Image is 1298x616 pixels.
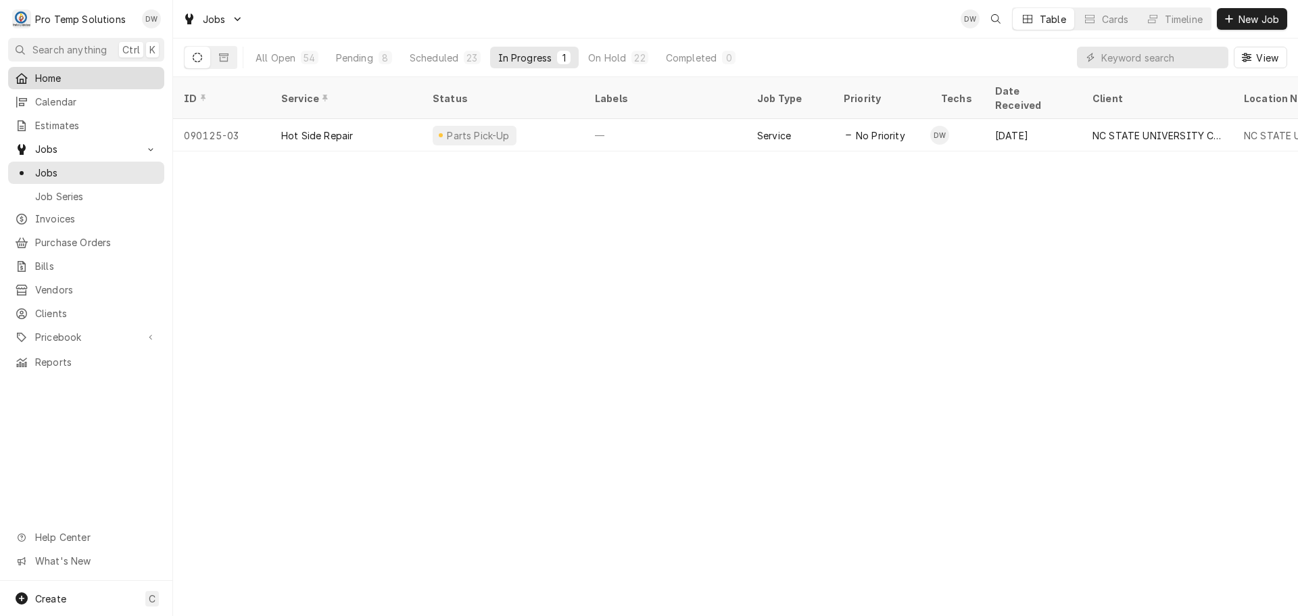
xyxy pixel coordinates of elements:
[35,306,158,321] span: Clients
[757,91,822,105] div: Job Type
[941,91,973,105] div: Techs
[8,550,164,572] a: Go to What's New
[281,128,353,143] div: Hot Side Repair
[1236,12,1282,26] span: New Job
[433,91,571,105] div: Status
[725,51,733,65] div: 0
[35,355,158,369] span: Reports
[584,119,746,151] div: —
[8,255,164,277] a: Bills
[35,259,158,273] span: Bills
[149,43,155,57] span: K
[410,51,458,65] div: Scheduled
[8,351,164,373] a: Reports
[142,9,161,28] div: Dana Williams's Avatar
[8,279,164,301] a: Vendors
[1092,128,1222,143] div: NC STATE UNIVERSITY CLUB
[35,142,137,156] span: Jobs
[961,9,980,28] div: DW
[1040,12,1066,26] div: Table
[8,326,164,348] a: Go to Pricebook
[35,118,158,133] span: Estimates
[35,554,156,568] span: What's New
[35,71,158,85] span: Home
[35,235,158,250] span: Purchase Orders
[184,91,257,105] div: ID
[35,593,66,605] span: Create
[281,91,408,105] div: Service
[12,9,31,28] div: P
[35,12,126,26] div: Pro Temp Solutions
[8,208,164,230] a: Invoices
[35,530,156,544] span: Help Center
[666,51,717,65] div: Completed
[173,119,270,151] div: 090125-03
[588,51,626,65] div: On Hold
[1101,47,1222,68] input: Keyword search
[149,592,155,606] span: C
[984,119,1082,151] div: [DATE]
[35,330,137,344] span: Pricebook
[35,212,158,226] span: Invoices
[203,12,226,26] span: Jobs
[1253,51,1281,65] span: View
[1234,47,1287,68] button: View
[12,9,31,28] div: Pro Temp Solutions's Avatar
[634,51,645,65] div: 22
[35,283,158,297] span: Vendors
[498,51,552,65] div: In Progress
[8,185,164,208] a: Job Series
[1092,91,1220,105] div: Client
[595,91,736,105] div: Labels
[930,126,949,145] div: Dakota Williams's Avatar
[256,51,295,65] div: All Open
[466,51,477,65] div: 23
[1102,12,1129,26] div: Cards
[381,51,389,65] div: 8
[985,8,1007,30] button: Open search
[8,162,164,184] a: Jobs
[995,84,1068,112] div: Date Received
[8,526,164,548] a: Go to Help Center
[122,43,140,57] span: Ctrl
[8,231,164,254] a: Purchase Orders
[930,126,949,145] div: DW
[8,91,164,113] a: Calendar
[8,38,164,62] button: Search anythingCtrlK
[35,189,158,204] span: Job Series
[560,51,568,65] div: 1
[177,8,249,30] a: Go to Jobs
[1217,8,1287,30] button: New Job
[336,51,373,65] div: Pending
[8,302,164,325] a: Clients
[35,166,158,180] span: Jobs
[446,128,511,143] div: Parts Pick-Up
[856,128,905,143] span: No Priority
[8,67,164,89] a: Home
[32,43,107,57] span: Search anything
[8,114,164,137] a: Estimates
[961,9,980,28] div: Dana Williams's Avatar
[8,138,164,160] a: Go to Jobs
[35,95,158,109] span: Calendar
[1165,12,1203,26] div: Timeline
[844,91,917,105] div: Priority
[757,128,791,143] div: Service
[304,51,315,65] div: 54
[142,9,161,28] div: DW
